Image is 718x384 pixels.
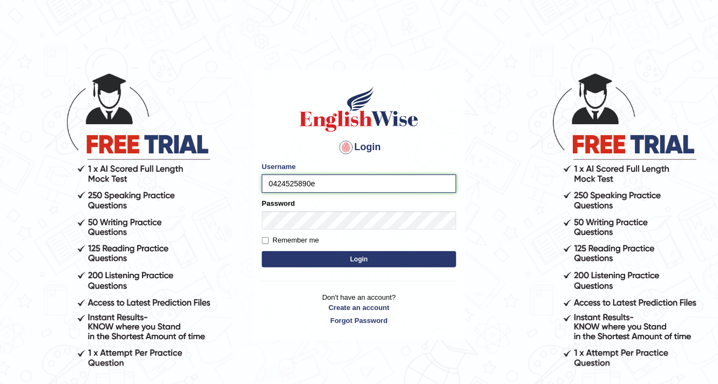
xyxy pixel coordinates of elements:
label: Password [262,198,295,208]
label: Remember me [262,235,319,246]
p: Don't have an account? [262,292,456,326]
input: Remember me [262,237,269,244]
h4: Login [262,139,456,156]
button: Login [262,251,456,267]
a: Create an account [262,302,456,313]
a: Forgot Password [262,315,456,326]
label: Username [262,161,296,172]
img: Logo of English Wise sign in for intelligent practice with AI [297,85,421,133]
